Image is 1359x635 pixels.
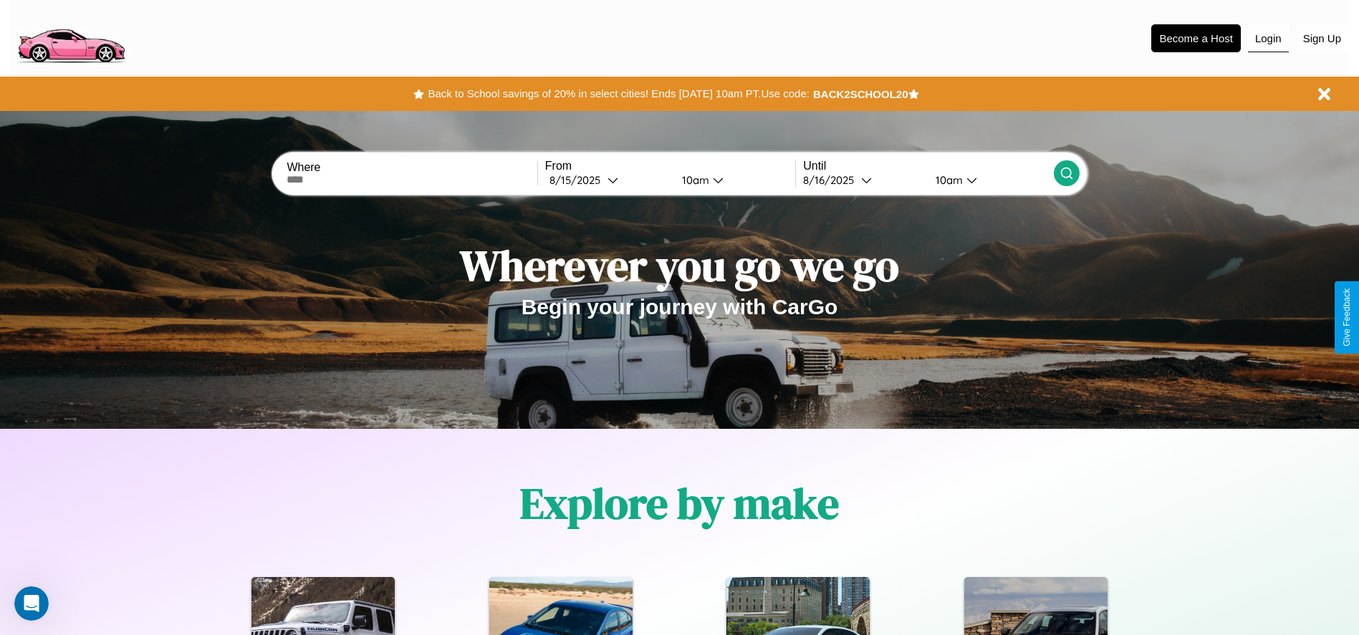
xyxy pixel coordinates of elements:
div: Give Feedback [1342,289,1352,346]
label: From [545,160,795,173]
h1: Explore by make [520,474,839,533]
button: 8/15/2025 [545,173,671,188]
img: logo [11,7,131,67]
iframe: Intercom live chat [14,586,49,621]
b: BACK2SCHOOL20 [813,88,908,100]
button: 10am [924,173,1054,188]
button: 10am [671,173,796,188]
button: Back to School savings of 20% in select cities! Ends [DATE] 10am PT.Use code: [424,84,812,104]
button: Login [1248,25,1289,52]
div: 8 / 15 / 2025 [549,173,608,187]
button: Become a Host [1151,24,1241,52]
div: 10am [675,173,713,187]
div: 8 / 16 / 2025 [803,173,861,187]
div: 10am [928,173,966,187]
label: Where [287,161,537,174]
button: Sign Up [1296,25,1348,52]
label: Until [803,160,1053,173]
